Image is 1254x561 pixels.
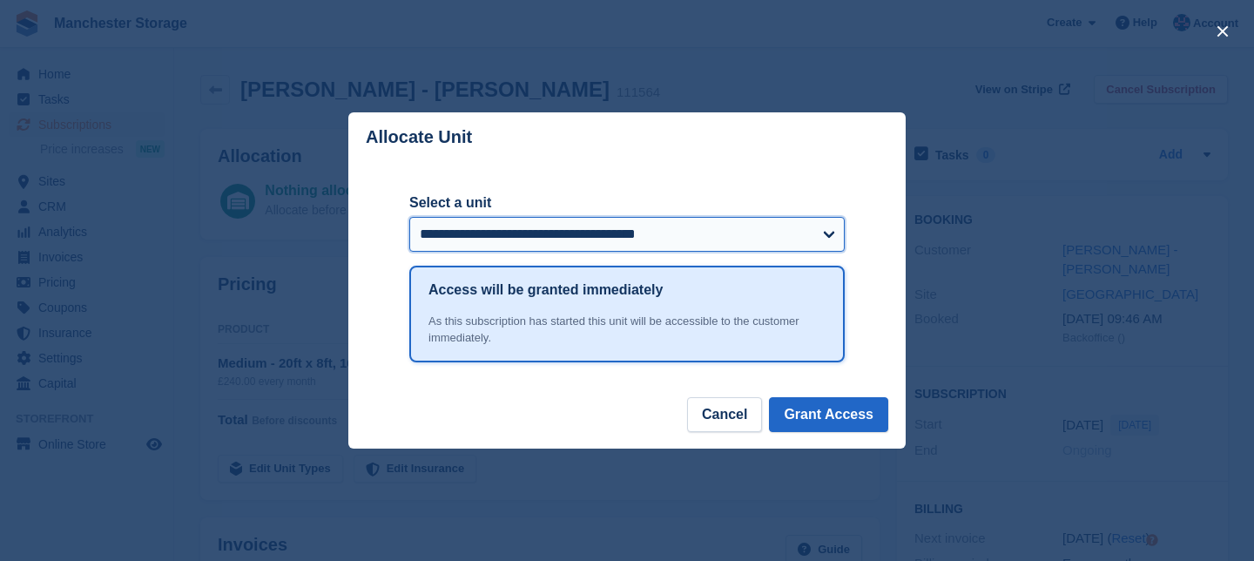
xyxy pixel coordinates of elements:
p: Allocate Unit [366,127,472,147]
button: Cancel [687,397,762,432]
label: Select a unit [409,193,845,213]
button: close [1209,17,1237,45]
h1: Access will be granted immediately [428,280,663,301]
button: Grant Access [769,397,888,432]
div: As this subscription has started this unit will be accessible to the customer immediately. [428,313,826,347]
